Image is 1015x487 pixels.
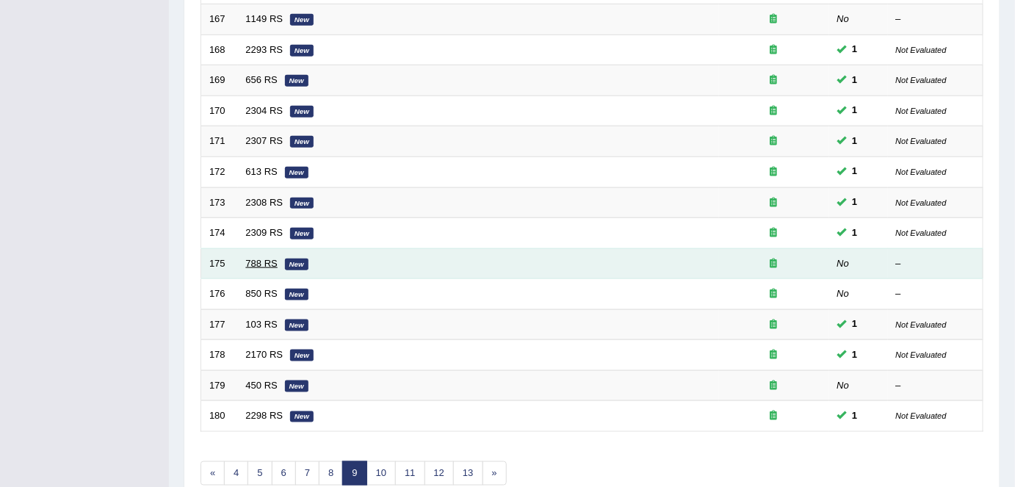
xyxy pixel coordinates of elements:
em: New [290,350,314,361]
td: 179 [201,370,238,401]
span: You can still take this question [847,347,864,363]
small: Not Evaluated [896,76,947,84]
a: 2293 RS [246,44,283,55]
span: You can still take this question [847,195,864,210]
em: New [290,14,314,26]
em: No [837,258,850,269]
a: 6 [272,461,296,486]
div: Exam occurring question [727,226,821,240]
small: Not Evaluated [896,350,947,359]
div: Exam occurring question [727,134,821,148]
a: 11 [395,461,425,486]
em: New [290,106,314,118]
td: 169 [201,65,238,96]
div: – [896,287,975,301]
td: 167 [201,4,238,35]
div: Exam occurring question [727,196,821,210]
div: Exam occurring question [727,318,821,332]
em: New [290,136,314,148]
td: 173 [201,187,238,218]
div: Exam occurring question [727,12,821,26]
a: 613 RS [246,166,278,177]
span: You can still take this question [847,408,864,424]
a: 1149 RS [246,13,283,24]
td: 174 [201,218,238,249]
td: 176 [201,279,238,310]
a: 103 RS [246,319,278,330]
span: You can still take this question [847,164,864,179]
span: You can still take this question [847,42,864,57]
td: 172 [201,156,238,187]
div: – [896,379,975,393]
a: « [201,461,225,486]
a: 2304 RS [246,105,283,116]
a: 2298 RS [246,410,283,421]
a: 788 RS [246,258,278,269]
a: 9 [342,461,366,486]
em: New [290,45,314,57]
a: 2307 RS [246,135,283,146]
div: – [896,12,975,26]
td: 168 [201,35,238,65]
div: – [896,257,975,271]
em: New [290,198,314,209]
small: Not Evaluated [896,411,947,420]
small: Not Evaluated [896,137,947,145]
div: Exam occurring question [727,43,821,57]
em: No [837,288,850,299]
small: Not Evaluated [896,198,947,207]
div: Exam occurring question [727,73,821,87]
a: 5 [248,461,272,486]
a: 12 [425,461,454,486]
div: Exam occurring question [727,287,821,301]
td: 178 [201,340,238,371]
a: 2170 RS [246,349,283,360]
small: Not Evaluated [896,167,947,176]
em: New [285,320,308,331]
em: No [837,13,850,24]
span: You can still take this question [847,134,864,149]
small: Not Evaluated [896,228,947,237]
td: 170 [201,95,238,126]
div: Exam occurring question [727,257,821,271]
em: New [285,75,308,87]
small: Not Evaluated [896,46,947,54]
a: 8 [319,461,343,486]
em: New [290,228,314,239]
td: 175 [201,248,238,279]
em: No [837,380,850,391]
a: » [483,461,507,486]
a: 10 [366,461,396,486]
span: You can still take this question [847,226,864,241]
em: New [285,167,308,178]
div: Exam occurring question [727,409,821,423]
div: Exam occurring question [727,165,821,179]
em: New [285,259,308,270]
em: New [285,380,308,392]
a: 656 RS [246,74,278,85]
small: Not Evaluated [896,107,947,115]
span: You can still take this question [847,73,864,88]
em: New [290,411,314,423]
td: 180 [201,401,238,432]
a: 450 RS [246,380,278,391]
a: 13 [453,461,483,486]
small: Not Evaluated [896,320,947,329]
em: New [285,289,308,300]
a: 2308 RS [246,197,283,208]
span: You can still take this question [847,317,864,332]
div: Exam occurring question [727,104,821,118]
div: Exam occurring question [727,348,821,362]
div: Exam occurring question [727,379,821,393]
span: You can still take this question [847,103,864,118]
td: 171 [201,126,238,157]
td: 177 [201,309,238,340]
a: 850 RS [246,288,278,299]
a: 7 [295,461,319,486]
a: 2309 RS [246,227,283,238]
a: 4 [224,461,248,486]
